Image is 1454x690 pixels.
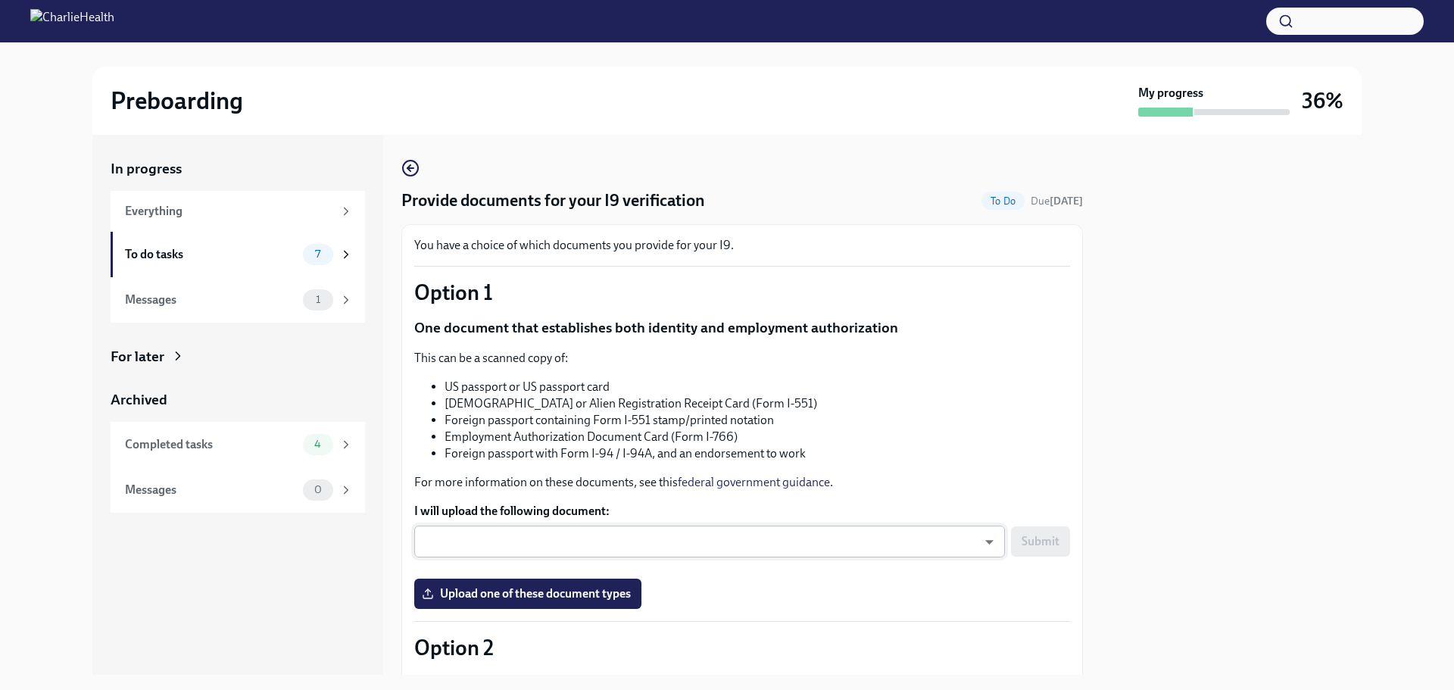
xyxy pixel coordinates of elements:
p: Option 1 [414,279,1070,306]
h4: Provide documents for your I9 verification [401,189,705,212]
li: Foreign passport with Form I-94 / I-94A, and an endorsement to work [445,445,1070,462]
div: Completed tasks [125,436,297,453]
a: Archived [111,390,365,410]
li: US passport or US passport card [445,379,1070,395]
div: Messages [125,292,297,308]
a: Messages0 [111,467,365,513]
div: Everything [125,203,333,220]
label: Upload one of these document types [414,579,641,609]
span: 7 [306,248,329,260]
p: For more information on these documents, see this . [414,474,1070,491]
p: You have a choice of which documents you provide for your I9. [414,237,1070,254]
a: federal government guidance [678,475,830,489]
li: Employment Authorization Document Card (Form I-766) [445,429,1070,445]
span: August 25th, 2025 08:00 [1031,194,1083,208]
div: Messages [125,482,297,498]
span: To Do [981,195,1025,207]
span: 4 [305,439,330,450]
a: In progress [111,159,365,179]
div: To do tasks [125,246,297,263]
a: Everything [111,191,365,232]
a: Messages1 [111,277,365,323]
img: CharlieHealth [30,9,114,33]
span: 1 [307,294,329,305]
h2: Preboarding [111,86,243,116]
li: [DEMOGRAPHIC_DATA] or Alien Registration Receipt Card (Form I-551) [445,395,1070,412]
p: This can be a scanned copy of: [414,350,1070,367]
h3: 36% [1302,87,1343,114]
div: For later [111,347,164,367]
span: 0 [305,484,331,495]
strong: [DATE] [1050,195,1083,208]
p: Option 2 [414,634,1070,661]
a: Completed tasks4 [111,422,365,467]
strong: My progress [1138,85,1203,101]
li: Foreign passport containing Form I-551 stamp/printed notation [445,412,1070,429]
div: ​ [414,526,1005,557]
span: Upload one of these document types [425,586,631,601]
span: Due [1031,195,1083,208]
label: I will upload the following document: [414,503,1070,520]
a: To do tasks7 [111,232,365,277]
a: For later [111,347,365,367]
p: One document that establishes both identity and employment authorization [414,318,1070,338]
